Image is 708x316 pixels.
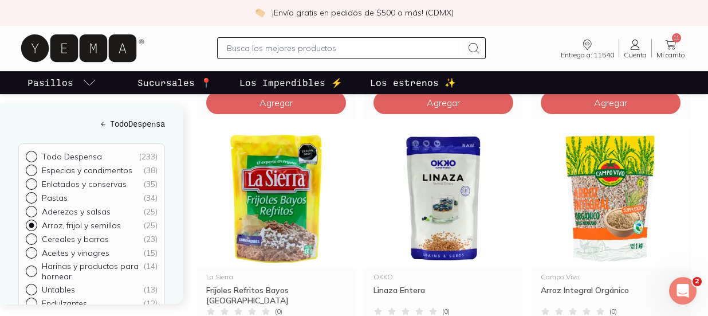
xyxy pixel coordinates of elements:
[227,41,462,55] input: Busca los mejores productos
[137,76,212,89] p: Sucursales 📍
[364,128,522,269] img: Linaza Entera OKKO
[143,180,158,190] div: ( 35 )
[624,52,647,58] span: Cuenta
[143,235,158,245] div: ( 23 )
[143,299,158,309] div: ( 12 )
[42,262,143,282] p: Harinas y productos para hornear
[652,38,690,58] a: 11Mi carrito
[373,274,513,280] div: OKKO
[693,277,702,286] span: 2
[206,285,346,306] div: Frijoles Refritos Bayos [GEOGRAPHIC_DATA]
[370,76,456,89] p: Los estrenos ✨
[594,97,627,108] span: Agregar
[239,76,343,89] p: Los Imperdibles ⚡️
[541,274,681,280] div: Campo Vivo
[259,97,293,108] span: Agregar
[143,221,158,231] div: ( 25 )
[42,180,127,190] p: Enlatados y conservas
[532,128,690,269] img: 30304 arroz integral organico campo vivo
[206,91,346,114] button: Agregar
[656,52,685,58] span: Mi carrito
[143,193,158,204] div: ( 34 )
[27,76,73,89] p: Pasillos
[18,118,165,130] h5: ← Todo Despensa
[135,71,214,94] a: Sucursales 📍
[561,52,614,58] span: Entrega a: 11540
[669,277,697,305] iframe: Intercom live chat
[42,193,68,204] p: Pastas
[541,91,681,114] button: Agregar
[556,38,619,58] a: Entrega a: 11540
[373,285,513,306] div: Linaza Entera
[275,308,282,315] span: ( 0 )
[206,274,346,280] div: La Sierra
[42,152,102,162] p: Todo Despensa
[42,207,111,217] p: Aderezos y salsas
[442,308,450,315] span: ( 0 )
[143,166,158,176] div: ( 38 )
[541,285,681,306] div: Arroz Integral Orgánico
[143,248,158,259] div: ( 15 )
[143,207,158,217] div: ( 25 )
[368,71,458,94] a: Los estrenos ✨
[427,97,460,108] span: Agregar
[197,128,355,269] img: Frijoles bayos refritos La Sierra
[272,7,454,18] p: ¡Envío gratis en pedidos de $500 o más! (CDMX)
[42,166,132,176] p: Especias y condimentos
[42,299,87,309] p: Endulzantes
[18,118,165,130] a: ← TodoDespensa
[42,221,121,231] p: Arroz, frijol y semillas
[25,71,99,94] a: pasillo-todos-link
[672,33,681,42] span: 11
[373,91,513,114] button: Agregar
[619,38,651,58] a: Cuenta
[139,152,158,162] div: ( 233 )
[609,308,617,315] span: ( 0 )
[255,7,265,18] img: check
[42,248,109,259] p: Aceites y vinagres
[42,235,109,245] p: Cereales y barras
[143,285,158,295] div: ( 13 )
[42,285,75,295] p: Untables
[143,262,158,282] div: ( 14 )
[237,71,345,94] a: Los Imperdibles ⚡️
